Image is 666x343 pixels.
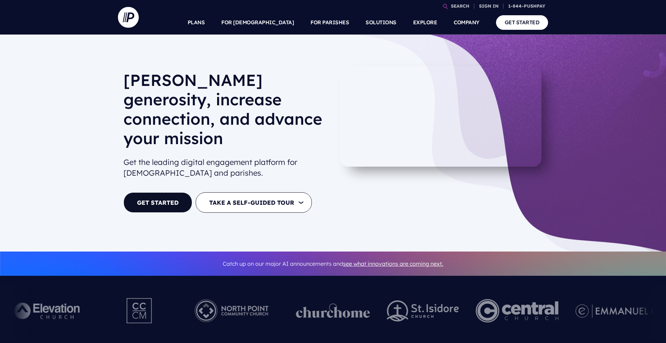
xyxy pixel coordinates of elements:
[184,292,279,330] img: Pushpay_Logo__NorthPoint
[476,292,558,330] img: Central Church Henderson NV
[296,304,370,318] img: pp_logos_1
[0,292,96,330] img: Pushpay_Logo__Elevation
[343,260,443,267] a: see what innovations are coming next.
[221,10,294,35] a: FOR [DEMOGRAPHIC_DATA]
[310,10,349,35] a: FOR PARISHES
[496,15,548,29] a: GET STARTED
[123,154,327,181] h2: Get the leading digital engagement platform for [DEMOGRAPHIC_DATA] and parishes.
[123,70,327,153] h1: [PERSON_NAME] generosity, increase connection, and advance your mission
[123,192,192,213] a: GET STARTED
[188,10,205,35] a: PLANS
[123,256,543,272] p: Catch up on our major AI announcements and
[112,292,167,330] img: Pushpay_Logo__CCM
[196,192,312,213] button: TAKE A SELF-GUIDED TOUR
[454,10,479,35] a: COMPANY
[387,300,459,322] img: pp_logos_2
[413,10,437,35] a: EXPLORE
[366,10,396,35] a: SOLUTIONS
